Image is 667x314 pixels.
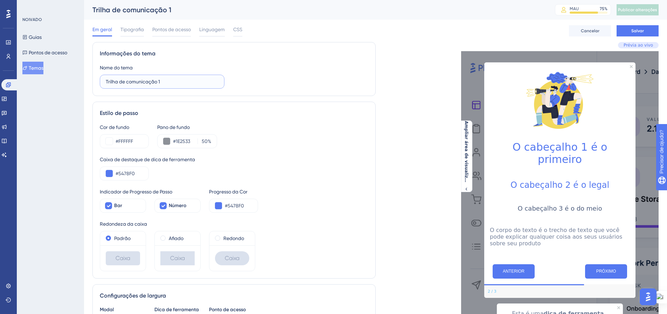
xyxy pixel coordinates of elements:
font: Progresso da Cor [209,189,248,194]
font: PRÓXIMO [596,269,616,274]
input: Nome do tema [106,78,218,86]
button: Publicar alterações [617,4,659,15]
font: Em geral [92,27,112,32]
font: Temas [29,65,43,71]
div: Fechar visualização [630,65,633,68]
font: Cor de fundo [100,124,129,130]
font: O cabeçalho 2 é o legal [510,180,609,190]
input: % [200,137,208,145]
font: Caixa [116,255,130,261]
font: Publicar alterações [618,7,657,12]
font: Caixa [225,255,239,261]
font: Afiado [169,235,183,241]
button: Anterior [493,264,535,279]
font: Dica de ferramenta [154,307,199,313]
font: Caixa de destaque de dica de ferramenta [100,157,195,162]
font: Prévia ao vivo [624,43,653,48]
font: CSS [233,27,242,32]
button: Próximo [585,264,627,279]
font: Estilo de passo [100,110,138,116]
font: Indicador de Progresso de Passo [100,189,172,194]
div: Rodapé [484,285,635,298]
font: Redondeza da caixa [100,221,147,227]
font: Pontos de acesso [29,50,67,55]
font: Informações do tema [100,50,155,57]
font: Guias [29,34,42,40]
font: Caixa [170,255,185,261]
font: 75 [600,6,604,11]
font: MAU [570,6,579,11]
font: NOIVADO [22,17,42,22]
font: Número [169,203,186,209]
font: 2 / 3 [488,289,496,294]
img: Mídia Modal [525,65,595,135]
font: % [208,138,211,144]
font: % [604,6,607,11]
button: Temas [22,62,43,74]
font: Padrão [114,235,131,241]
font: Pontos de acesso [152,27,191,32]
font: Salvar [631,28,644,33]
font: Linguagem [199,27,225,32]
div: Fechar visualização [617,306,620,309]
font: Trilha de comunicação 1 [92,6,171,14]
div: Passo 2 de 3 [488,289,496,294]
font: O corpo do texto é o trecho de texto que você pode explicar qualquer coisa aos seus usuários sobr... [490,227,624,247]
font: Nome do tema [100,65,133,70]
font: Configurações de largura [100,292,166,299]
button: Pontos de acesso [22,46,67,59]
font: Cancelar [581,28,599,33]
font: Ponto de acesso [209,307,246,313]
font: O cabeçalho 1 é o primeiro [513,141,611,165]
font: Redondo [223,235,244,241]
button: Ampliar área de visualização [461,121,472,192]
font: Modal [100,307,114,313]
button: Cancelar [569,25,611,36]
font: O cabeçalho 3 é o do meio [518,205,602,212]
font: ANTERIOR [503,269,524,274]
font: Pano de fundo [157,124,190,130]
font: Ampliar área de visualização [464,121,469,189]
button: Guias [22,31,42,43]
font: Bar [114,203,122,209]
iframe: Iniciador do Assistente de IA do UserGuiding [638,286,659,307]
button: Salvar [617,25,659,36]
font: Precisar de ajuda? [16,3,60,8]
font: Tipografia [120,27,144,32]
